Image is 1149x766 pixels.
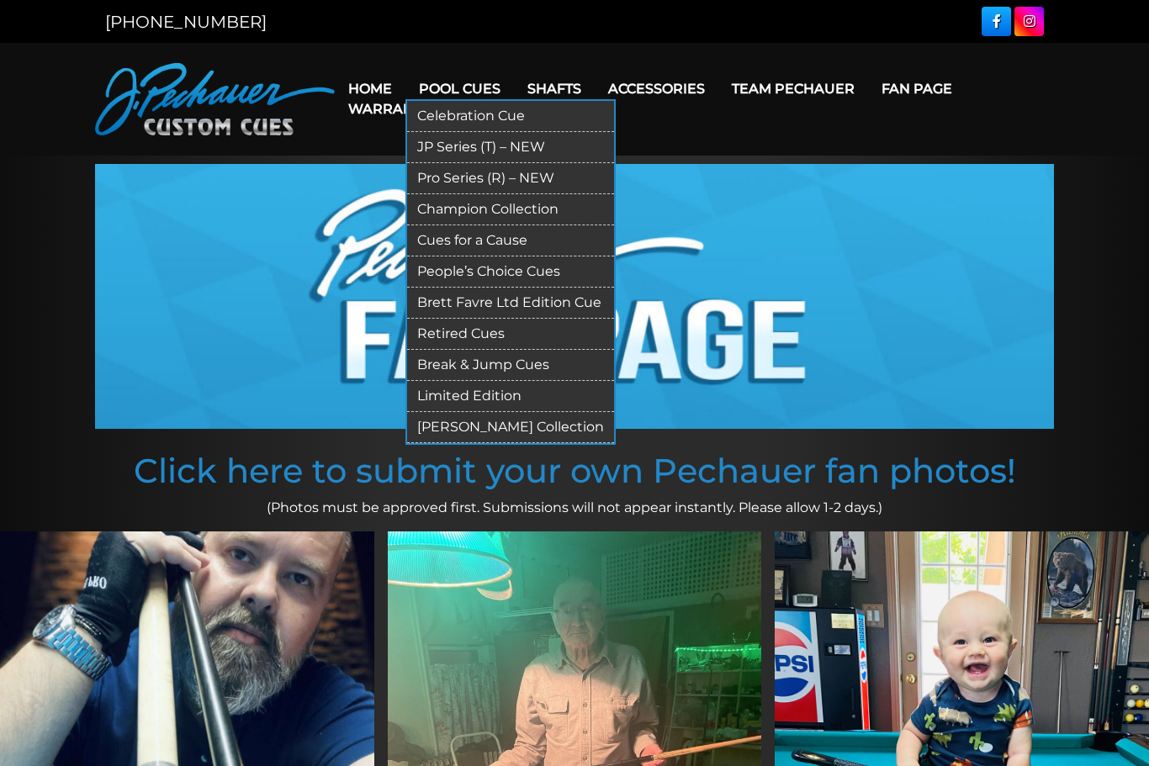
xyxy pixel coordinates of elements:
[407,101,614,132] a: Celebration Cue
[407,288,614,319] a: Brett Favre Ltd Edition Cue
[718,67,868,110] a: Team Pechauer
[335,87,443,130] a: Warranty
[407,256,614,288] a: People’s Choice Cues
[407,194,614,225] a: Champion Collection
[595,67,718,110] a: Accessories
[405,67,514,110] a: Pool Cues
[514,67,595,110] a: Shafts
[407,225,614,256] a: Cues for a Cause
[335,67,405,110] a: Home
[407,412,614,443] a: [PERSON_NAME] Collection
[407,350,614,381] a: Break & Jump Cues
[95,63,335,135] img: Pechauer Custom Cues
[407,132,614,163] a: JP Series (T) – NEW
[868,67,966,110] a: Fan Page
[105,12,267,32] a: [PHONE_NUMBER]
[407,319,614,350] a: Retired Cues
[443,87,507,130] a: Cart
[407,381,614,412] a: Limited Edition
[407,163,614,194] a: Pro Series (R) – NEW
[134,450,1016,491] a: Click here to submit your own Pechauer fan photos!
